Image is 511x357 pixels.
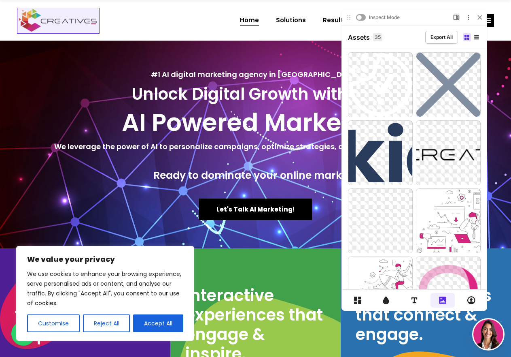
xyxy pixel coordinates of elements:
[133,314,183,332] button: Accept All
[8,84,503,104] h3: Unlock Digital Growth with our
[102,34,124,41] span: Export All
[8,69,503,80] h5: #1 AI digital marketing agency in [GEOGRAPHIC_DATA]
[8,141,503,152] h5: We leverage the power of AI to personalize campaigns, optimize strategies, and deliver measurable...
[314,10,355,31] a: Results
[356,286,499,344] h3: Social strategies that connect & engage.
[45,33,54,41] div: 35
[83,314,130,332] button: Reject All
[267,10,314,31] a: Solutions
[199,199,312,220] a: Let's Talk AI Marketing!
[276,10,306,31] span: Solutions
[473,319,503,349] img: agent
[231,10,267,31] a: Home
[97,31,129,44] button: Export All
[8,108,503,137] h2: AI Powered Marketing
[40,14,71,21] p: Inspect Mode
[15,286,158,344] h3: Big brand stories told differently to impact.
[323,10,347,31] span: Results
[27,254,183,264] p: We value your privacy
[19,33,45,42] h3: Assets
[240,10,259,31] span: Home
[16,246,194,341] div: We value your privacy
[27,269,183,308] p: We use cookies to enhance your browsing experience, serve personalised ads or content, and analys...
[216,205,295,214] span: Let's Talk AI Marketing!
[17,8,99,33] img: Creatives
[27,314,80,332] button: Customise
[8,169,503,182] h4: Ready to dominate your online market?
[11,321,36,346] div: WhatsApp contact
